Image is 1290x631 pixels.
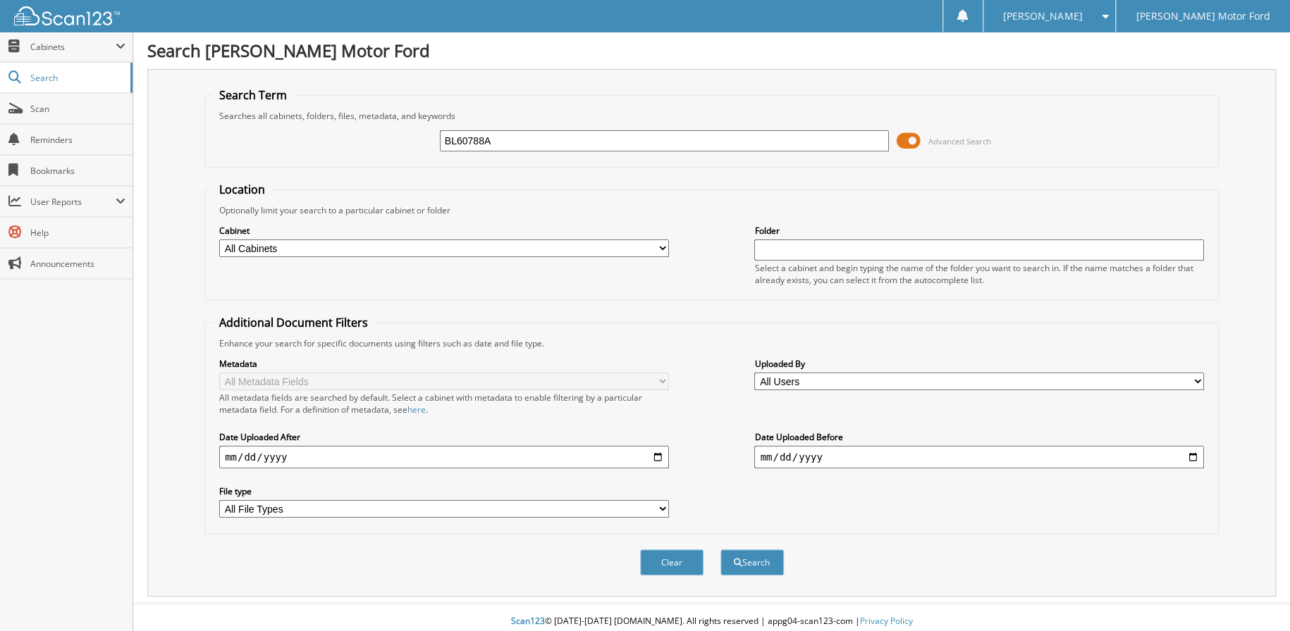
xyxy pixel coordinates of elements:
a: here [407,404,426,416]
label: Date Uploaded After [219,431,669,443]
span: User Reports [30,196,116,208]
span: [PERSON_NAME] [1003,12,1082,20]
span: Announcements [30,258,125,270]
legend: Location [212,182,272,197]
span: Scan [30,103,125,115]
span: Bookmarks [30,165,125,177]
legend: Additional Document Filters [212,315,375,330]
div: Searches all cabinets, folders, files, metadata, and keywords [212,110,1211,122]
label: Date Uploaded Before [754,431,1204,443]
span: Scan123 [511,615,545,627]
span: Reminders [30,134,125,146]
div: Select a cabinet and begin typing the name of the folder you want to search in. If the name match... [754,262,1204,286]
button: Clear [640,549,704,575]
span: Search [30,72,123,84]
span: Help [30,227,125,239]
button: Search [720,549,784,575]
h1: Search [PERSON_NAME] Motor Ford [147,39,1276,62]
div: Enhance your search for specific documents using filters such as date and file type. [212,337,1211,349]
div: All metadata fields are searched by default. Select a cabinet with metadata to enable filtering b... [219,392,669,416]
img: scan123-logo-white.svg [14,6,120,25]
span: [PERSON_NAME] Motor Ford [1136,12,1270,20]
label: Cabinet [219,225,669,237]
input: end [754,446,1204,468]
a: Privacy Policy [860,615,913,627]
label: Uploaded By [754,358,1204,370]
label: Folder [754,225,1204,237]
label: File type [219,485,669,497]
span: Advanced Search [928,136,990,146]
iframe: Chat Widget [1220,563,1290,631]
div: Optionally limit your search to a particular cabinet or folder [212,204,1211,216]
label: Metadata [219,358,669,370]
input: start [219,446,669,468]
legend: Search Term [212,87,294,103]
span: Cabinets [30,41,116,53]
